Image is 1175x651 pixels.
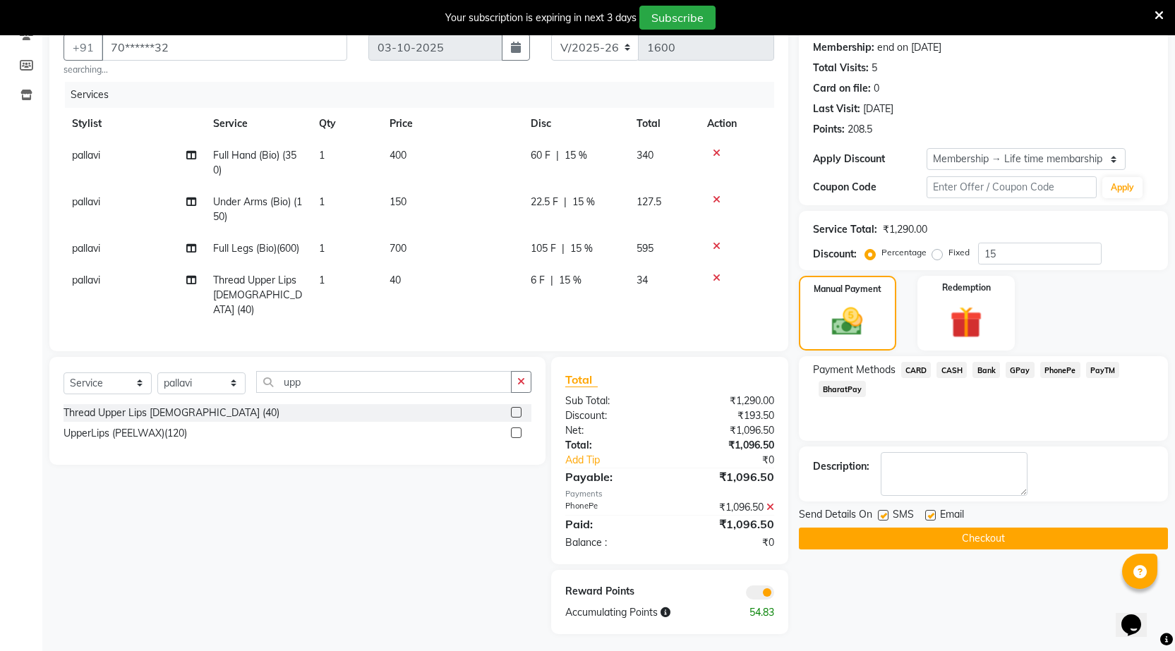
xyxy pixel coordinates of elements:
div: Services [65,82,785,108]
div: Payable: [555,468,670,485]
input: Search or Scan [256,371,512,393]
span: 15 % [570,241,593,256]
div: Thread Upper Lips [DEMOGRAPHIC_DATA] (40) [64,406,279,420]
div: PhonePe [555,500,670,515]
div: UpperLips (PEELWAX)(120) [64,426,187,441]
div: 208.5 [848,122,872,137]
button: +91 [64,34,103,61]
div: ₹0 [670,535,785,550]
span: 15 % [572,195,595,209]
div: Paid: [555,516,670,533]
span: 15 % [559,273,582,288]
span: SMS [893,507,914,525]
span: 105 F [531,241,556,256]
div: Discount: [813,247,857,262]
th: Price [381,108,522,140]
span: Under Arms (Bio) (150) [213,195,302,223]
th: Qty [311,108,381,140]
span: PayTM [1086,362,1120,378]
span: Send Details On [799,507,872,525]
div: Balance : [555,535,670,550]
small: searching... [64,63,347,76]
div: ₹1,096.50 [670,438,785,453]
div: Payments [565,488,774,500]
div: ₹0 [689,453,785,468]
div: Coupon Code [813,180,927,195]
div: Last Visit: [813,102,860,116]
span: pallavi [72,149,100,162]
span: CASH [936,362,967,378]
span: Thread Upper Lips [DEMOGRAPHIC_DATA] (40) [213,274,302,316]
span: | [550,273,553,288]
th: Total [628,108,699,140]
div: Discount: [555,408,670,423]
span: 1 [319,195,325,208]
span: 1 [319,274,325,286]
button: Subscribe [639,6,716,30]
span: Email [940,507,964,525]
div: ₹1,096.50 [670,423,785,438]
img: _cash.svg [822,304,872,339]
span: | [564,195,567,209]
label: Percentage [881,246,927,259]
div: ₹1,290.00 [670,394,785,408]
div: ₹1,096.50 [670,516,785,533]
div: ₹1,290.00 [883,222,927,237]
span: BharatPay [819,381,867,397]
div: Accumulating Points [555,605,727,620]
span: PhonePe [1040,362,1080,378]
span: | [562,241,565,256]
span: pallavi [72,274,100,286]
a: Add Tip [555,453,689,468]
div: Total Visits: [813,61,869,75]
div: ₹193.50 [670,408,785,423]
span: 700 [390,242,406,255]
div: ₹1,096.50 [670,468,785,485]
img: _gift.svg [940,303,992,342]
span: 595 [637,242,653,255]
span: 1 [319,149,325,162]
div: Description: [813,459,869,474]
div: Sub Total: [555,394,670,408]
th: Disc [522,108,628,140]
span: 400 [390,149,406,162]
div: Service Total: [813,222,877,237]
span: | [556,148,559,163]
th: Action [699,108,774,140]
span: 22.5 F [531,195,558,209]
div: ₹1,096.50 [670,500,785,515]
label: Redemption [942,281,991,294]
div: end on [DATE] [877,40,941,55]
div: 54.83 [727,605,784,620]
span: 127.5 [637,195,661,208]
span: Payment Methods [813,363,896,377]
span: 34 [637,274,648,286]
th: Service [205,108,311,140]
span: 15 % [565,148,587,163]
div: Reward Points [555,584,670,600]
div: Your subscription is expiring in next 3 days [445,11,637,25]
div: 0 [874,81,879,96]
label: Manual Payment [814,283,881,296]
th: Stylist [64,108,205,140]
span: Total [565,372,598,387]
span: Full Hand (Bio) (350) [213,149,296,176]
span: GPay [1006,362,1035,378]
button: Apply [1102,177,1143,198]
button: Checkout [799,528,1168,549]
div: Card on file: [813,81,871,96]
span: 40 [390,274,401,286]
div: Points: [813,122,845,137]
span: pallavi [72,242,100,255]
div: Net: [555,423,670,438]
span: 1 [319,242,325,255]
div: Total: [555,438,670,453]
label: Fixed [948,246,970,259]
div: [DATE] [863,102,893,116]
div: Membership: [813,40,874,55]
iframe: chat widget [1116,595,1161,637]
input: Search by Name/Mobile/Email/Code [102,34,347,61]
span: 60 F [531,148,550,163]
div: 5 [872,61,877,75]
span: 340 [637,149,653,162]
